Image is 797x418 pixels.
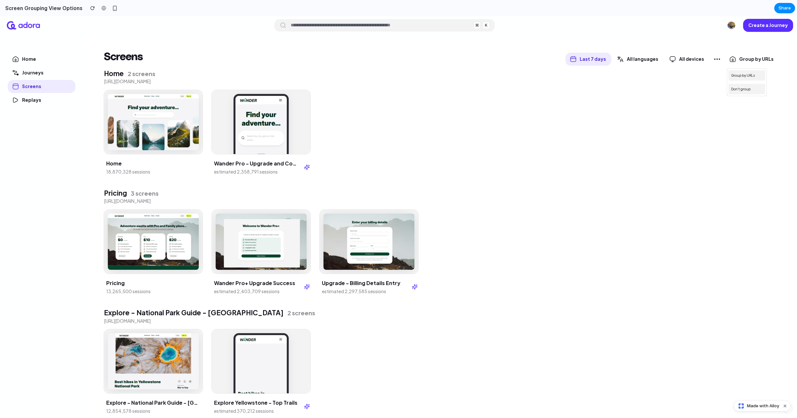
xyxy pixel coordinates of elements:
h2: Screen Grouping View Options [3,4,82,12]
span: Made with Alloy [747,403,779,409]
button: Dismiss watermark [781,402,789,410]
a: Made with Alloy [734,403,780,409]
span: Group by URLs [731,57,755,61]
button: Share [774,3,795,13]
span: Share [778,5,791,11]
span: Don't group [731,71,751,75]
